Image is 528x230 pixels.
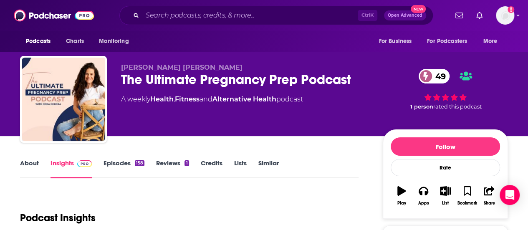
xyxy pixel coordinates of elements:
[388,13,422,18] span: Open Advanced
[119,6,433,25] div: Search podcasts, credits, & more...
[184,160,189,166] div: 1
[433,104,482,110] span: rated this podcast
[234,159,247,178] a: Lists
[93,33,139,49] button: open menu
[422,33,479,49] button: open menu
[391,181,412,211] button: Play
[427,35,467,47] span: For Podcasters
[418,201,429,206] div: Apps
[20,33,61,49] button: open menu
[483,201,495,206] div: Share
[391,159,500,176] div: Rate
[77,160,92,167] img: Podchaser Pro
[384,10,426,20] button: Open AdvancedNew
[383,63,508,115] div: 49 1 personrated this podcast
[121,63,243,71] span: [PERSON_NAME] [PERSON_NAME]
[496,6,514,25] img: User Profile
[200,95,212,103] span: and
[121,94,303,104] div: A weekly podcast
[175,95,200,103] a: Fitness
[142,9,358,22] input: Search podcasts, credits, & more...
[457,201,477,206] div: Bookmark
[212,95,276,103] a: Alternative Health
[477,33,508,49] button: open menu
[478,181,500,211] button: Share
[20,159,39,178] a: About
[22,58,105,141] img: The Ultimate Pregnancy Prep Podcast
[412,181,434,211] button: Apps
[391,137,500,156] button: Follow
[61,33,89,49] a: Charts
[496,6,514,25] span: Logged in as SimonElement
[258,159,279,178] a: Similar
[419,69,450,83] a: 49
[104,159,144,178] a: Episodes158
[483,35,498,47] span: More
[410,104,433,110] span: 1 person
[442,201,449,206] div: List
[201,159,222,178] a: Credits
[500,185,520,205] div: Open Intercom Messenger
[26,35,51,47] span: Podcasts
[156,159,189,178] a: Reviews1
[66,35,84,47] span: Charts
[51,159,92,178] a: InsightsPodchaser Pro
[397,201,406,206] div: Play
[174,95,175,103] span: ,
[452,8,466,23] a: Show notifications dropdown
[99,35,129,47] span: Monitoring
[135,160,144,166] div: 158
[373,33,422,49] button: open menu
[20,212,96,224] h1: Podcast Insights
[473,8,486,23] a: Show notifications dropdown
[379,35,412,47] span: For Business
[456,181,478,211] button: Bookmark
[150,95,174,103] a: Health
[14,8,94,23] img: Podchaser - Follow, Share and Rate Podcasts
[411,5,426,13] span: New
[508,6,514,13] svg: Add a profile image
[358,10,377,21] span: Ctrl K
[435,181,456,211] button: List
[427,69,450,83] span: 49
[496,6,514,25] button: Show profile menu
